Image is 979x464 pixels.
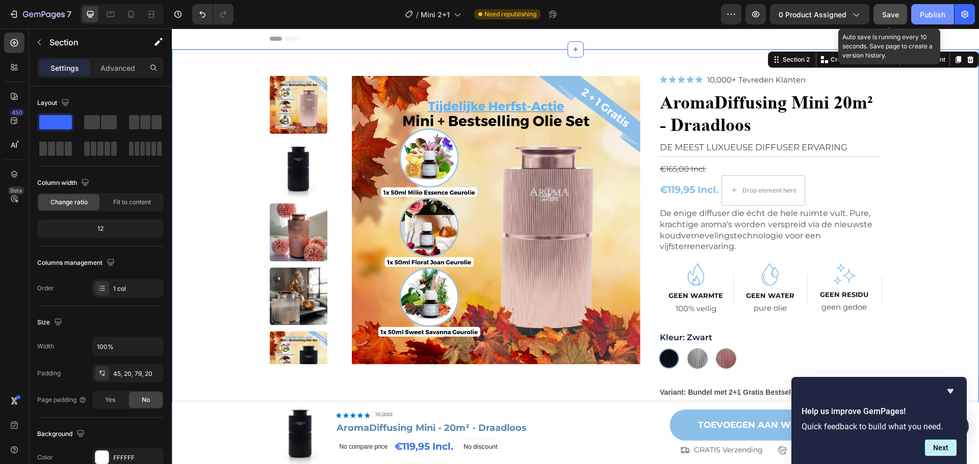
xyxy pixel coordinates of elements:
a: TOEVOEGEN AAN WINKELWAGEN [498,381,710,412]
div: Background [37,427,87,441]
div: Column width [37,176,91,190]
button: Publish [911,4,954,24]
p: TOEVOEGEN AAN WINKELWAGEN [526,390,682,403]
p: De meest luxueuse diffuser Ervaring [488,113,709,125]
div: Help us improve GemPages! [802,385,957,456]
span: 0 product assigned [779,9,846,20]
button: 0 product assigned [770,4,869,24]
div: 1 col [113,284,161,293]
div: FFFFFF [113,453,161,462]
p: 10,000+ Tevreden Klanten [535,46,634,58]
span: Change ratio [50,198,88,207]
div: Beta [8,186,24,195]
p: Advanced [100,63,135,73]
div: 12 [39,222,162,236]
p: Quick feedback to build what you need. [802,422,957,431]
p: GRATIS 1 jaar garantie [620,417,698,427]
div: Publish [920,9,945,20]
p: GRATIS Verzending [522,417,591,427]
span: Fit to content [113,198,151,207]
button: 7 [4,4,76,24]
div: €119,95 Incl. [222,408,282,428]
p: No compare price [168,415,216,421]
span: / [416,9,419,20]
h1: AromaDiffusing Mini - 20m² - Draadloos [164,393,494,406]
div: Section 2 [609,26,640,36]
div: Drop element here [571,158,625,166]
p: 100% veilig [488,275,560,285]
p: pure olie [562,274,635,285]
img: Geurmachine Mini Draadloos (tot 20m²) - Geurmachine Mini Draadloos (tot 20m²) - AromaDiffusing [98,111,156,169]
button: AI Content [731,25,776,37]
p: Create Theme Section [659,26,724,36]
h6: Geen residu [635,260,710,272]
legend: Kleur: Zwart [487,303,542,316]
img: gempages_554213814434792698-c85ad435-6651-4448-9d5c-1511d8dc058d.svg [487,46,532,56]
p: Section [49,36,133,48]
h6: Geen warmte [487,261,561,274]
p: De enige diffuser die écht de hele ruimte vult. Pure, krachtige aroma's worden verspreid via de n... [488,179,709,224]
div: Padding [37,369,61,378]
img: Geurmachine Mini Draadloos (tot 20m²) - Geurmachine Mini Draadloos (tot 20m²) - AromaDiffusing [98,239,156,296]
button: Next question [925,440,957,456]
input: Auto [93,337,163,356]
p: Settings [50,63,79,73]
img: gempages_554213814434792698-51ed21db-1200-42ac-b014-94d8206802ba.webp [661,235,684,256]
h3: AromaDiffusing Mini 20m² - Draadloos [487,62,710,109]
img: gempages_554213814434792698-37cdeed1-b1bd-442c-b78c-1e4393352163.webp [516,235,532,257]
h6: GEEN WATER [561,261,636,274]
p: No discount [292,414,326,423]
div: Columns management [37,256,117,270]
span: Mini 2+1 [421,9,450,20]
div: Order [37,284,54,293]
p: 7 [67,8,71,20]
div: €165,00 Incl. [487,134,710,147]
div: €119,95 Incl. [487,155,548,169]
p: geen gedoe [636,273,709,284]
div: Page padding [37,395,87,404]
span: No [142,395,150,404]
img: gempages_554213814434792698-b86776e4-dac7-406a-bc1c-c7f3a0d34ba5.webp [589,235,607,257]
button: Hide survey [944,385,957,397]
div: 45, 20, 79, 20 [113,369,161,378]
div: Color [37,453,53,462]
div: Undo/Redo [192,4,234,24]
button: Save [873,4,907,24]
span: Need republishing [484,10,536,19]
p: 10,000 [203,383,221,390]
div: Layout [37,96,71,110]
span: Save [882,10,899,19]
iframe: Design area [172,29,979,464]
h2: Help us improve GemPages! [802,405,957,418]
div: Size [37,316,64,330]
div: 450 [10,108,24,117]
legend: Variant: Bundel met 2+1 Gratis Bestselling Geurolie [487,357,664,371]
div: Width [37,342,54,351]
img: Geurmachine Mini Draadloos (tot 20m²) - Geurmachine Mini Draadloos (tot 20m²) - AromaDiffusing [98,175,156,232]
span: Yes [105,395,115,404]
